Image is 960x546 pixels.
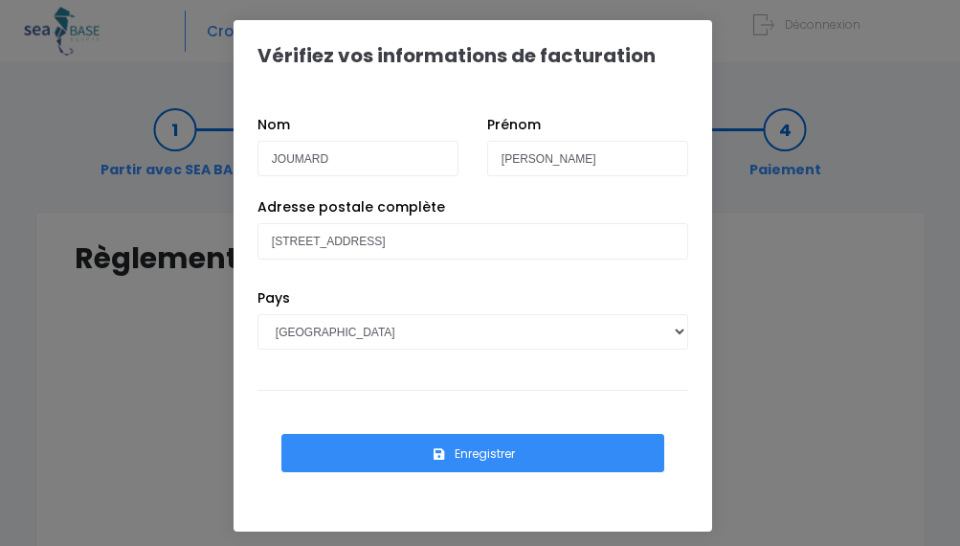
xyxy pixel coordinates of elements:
[257,288,290,308] label: Pays
[487,115,541,135] label: Prénom
[257,44,656,67] h1: Vérifiez vos informations de facturation
[257,197,445,217] label: Adresse postale complète
[257,115,290,135] label: Nom
[281,434,664,472] button: Enregistrer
